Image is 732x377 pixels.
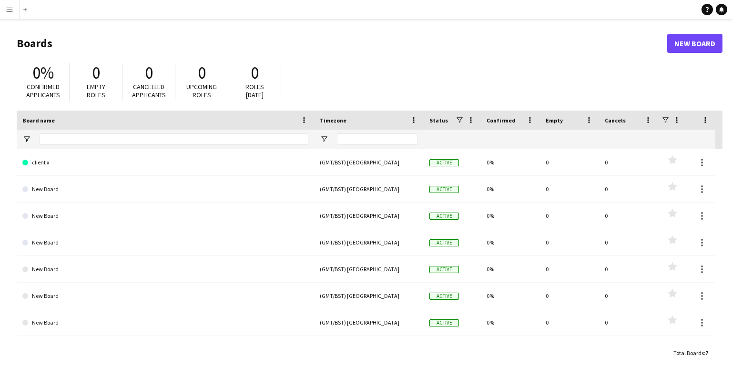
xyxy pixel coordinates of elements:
[22,203,308,229] a: New Board
[481,229,540,255] div: 0%
[605,117,626,124] span: Cancels
[429,117,448,124] span: Status
[17,36,667,51] h1: Boards
[429,293,459,300] span: Active
[22,229,308,256] a: New Board
[481,176,540,202] div: 0%
[22,135,31,143] button: Open Filter Menu
[22,256,308,283] a: New Board
[186,82,217,99] span: Upcoming roles
[487,117,516,124] span: Confirmed
[132,82,166,99] span: Cancelled applicants
[673,344,708,362] div: :
[540,256,599,282] div: 0
[22,117,55,124] span: Board name
[546,117,563,124] span: Empty
[599,176,658,202] div: 0
[705,349,708,357] span: 7
[540,283,599,309] div: 0
[22,283,308,309] a: New Board
[599,256,658,282] div: 0
[481,149,540,175] div: 0%
[314,229,424,255] div: (GMT/BST) [GEOGRAPHIC_DATA]
[198,62,206,83] span: 0
[429,239,459,246] span: Active
[320,117,346,124] span: Timezone
[540,309,599,336] div: 0
[245,82,264,99] span: Roles [DATE]
[599,229,658,255] div: 0
[314,176,424,202] div: (GMT/BST) [GEOGRAPHIC_DATA]
[481,256,540,282] div: 0%
[251,62,259,83] span: 0
[314,256,424,282] div: (GMT/BST) [GEOGRAPHIC_DATA]
[314,149,424,175] div: (GMT/BST) [GEOGRAPHIC_DATA]
[429,319,459,326] span: Active
[314,283,424,309] div: (GMT/BST) [GEOGRAPHIC_DATA]
[540,229,599,255] div: 0
[32,62,54,83] span: 0%
[599,149,658,175] div: 0
[673,349,704,357] span: Total Boards
[540,203,599,229] div: 0
[40,133,308,145] input: Board name Filter Input
[26,82,60,99] span: Confirmed applicants
[667,34,722,53] a: New Board
[481,203,540,229] div: 0%
[92,62,100,83] span: 0
[429,186,459,193] span: Active
[599,203,658,229] div: 0
[314,203,424,229] div: (GMT/BST) [GEOGRAPHIC_DATA]
[337,133,418,145] input: Timezone Filter Input
[314,309,424,336] div: (GMT/BST) [GEOGRAPHIC_DATA]
[22,176,308,203] a: New Board
[599,283,658,309] div: 0
[540,176,599,202] div: 0
[22,149,308,176] a: client x
[429,213,459,220] span: Active
[540,149,599,175] div: 0
[145,62,153,83] span: 0
[481,309,540,336] div: 0%
[87,82,105,99] span: Empty roles
[429,266,459,273] span: Active
[22,309,308,336] a: New Board
[320,135,328,143] button: Open Filter Menu
[481,283,540,309] div: 0%
[429,159,459,166] span: Active
[599,309,658,336] div: 0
